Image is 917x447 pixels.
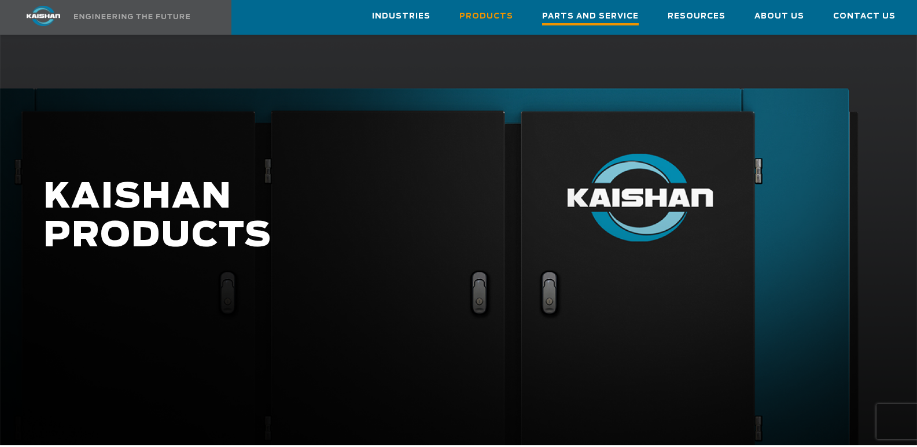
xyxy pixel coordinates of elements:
[668,10,726,23] span: Resources
[43,178,732,256] h1: KAISHAN PRODUCTS
[542,1,639,34] a: Parts and Service
[754,10,804,23] span: About Us
[459,10,513,23] span: Products
[372,10,430,23] span: Industries
[833,1,896,32] a: Contact Us
[833,10,896,23] span: Contact Us
[668,1,726,32] a: Resources
[372,1,430,32] a: Industries
[542,10,639,25] span: Parts and Service
[74,14,190,19] img: Engineering the future
[459,1,513,32] a: Products
[754,1,804,32] a: About Us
